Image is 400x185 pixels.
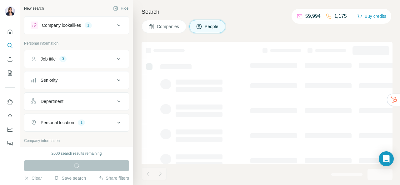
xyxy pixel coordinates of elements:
button: Hide [109,4,133,13]
div: Personal location [41,119,74,126]
button: Department [24,94,129,109]
button: Share filters [98,175,129,181]
div: 2000 search results remaining [52,151,102,156]
button: Seniority [24,73,129,88]
div: 1 [78,120,85,125]
div: Department [41,98,63,105]
p: 1,175 [334,12,347,20]
button: Enrich CSV [5,54,15,65]
div: Open Intercom Messenger [379,151,394,166]
button: Feedback [5,138,15,149]
button: Buy credits [357,12,386,21]
button: My lists [5,67,15,79]
button: Search [5,40,15,51]
div: 1 [85,22,92,28]
div: Job title [41,56,56,62]
div: Seniority [41,77,57,83]
div: Company lookalikes [42,22,81,28]
button: Quick start [5,26,15,37]
button: Personal location1 [24,115,129,130]
button: Dashboard [5,124,15,135]
div: New search [24,6,44,11]
button: Save search [54,175,86,181]
span: Companies [157,23,180,30]
div: 3 [59,56,67,62]
button: Clear [24,175,42,181]
h4: Search [142,7,392,16]
p: Company information [24,138,129,144]
p: Personal information [24,41,129,46]
button: Use Surfe API [5,110,15,121]
span: People [205,23,219,30]
button: Use Surfe on LinkedIn [5,96,15,108]
button: Company lookalikes1 [24,18,129,33]
p: 59,994 [305,12,321,20]
img: Avatar [5,6,15,16]
button: Job title3 [24,51,129,66]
